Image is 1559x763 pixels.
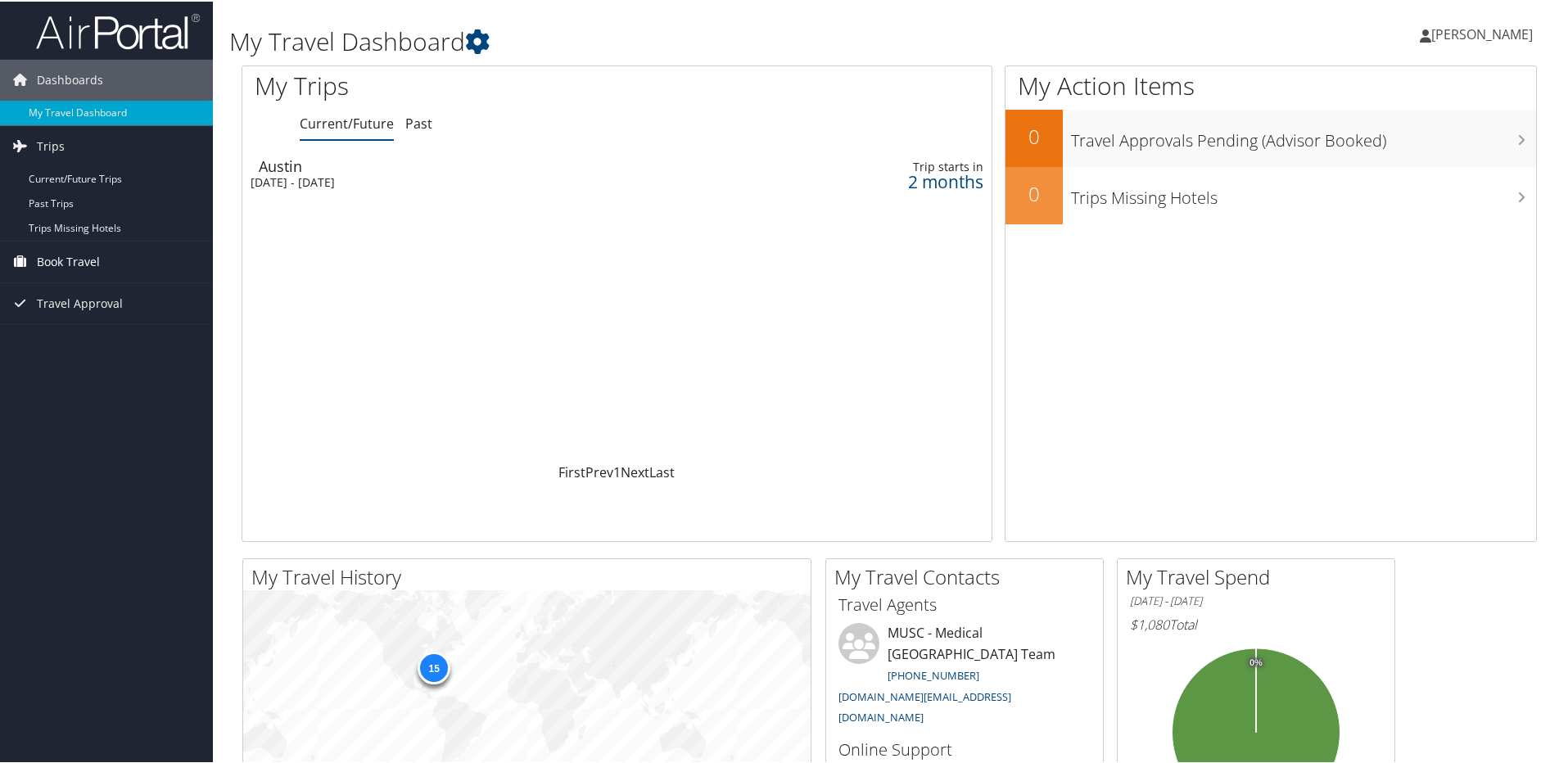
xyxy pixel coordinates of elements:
[1130,592,1382,607] h6: [DATE] - [DATE]
[1071,177,1536,208] h3: Trips Missing Hotels
[418,650,450,683] div: 15
[613,462,621,480] a: 1
[888,666,979,681] a: [PHONE_NUMBER]
[793,158,983,173] div: Trip starts in
[251,562,811,589] h2: My Travel History
[37,240,100,281] span: Book Travel
[1130,614,1382,632] h6: Total
[838,737,1091,760] h3: Online Support
[405,113,432,131] a: Past
[649,462,675,480] a: Last
[36,11,200,49] img: airportal-logo.png
[37,58,103,99] span: Dashboards
[259,157,702,172] div: Austin
[830,621,1099,730] li: MUSC - Medical [GEOGRAPHIC_DATA] Team
[1005,121,1063,149] h2: 0
[838,592,1091,615] h3: Travel Agents
[255,67,667,102] h1: My Trips
[1431,24,1533,42] span: [PERSON_NAME]
[1126,562,1394,589] h2: My Travel Spend
[1420,8,1549,57] a: [PERSON_NAME]
[834,562,1103,589] h2: My Travel Contacts
[1005,165,1536,223] a: 0Trips Missing Hotels
[1005,178,1063,206] h2: 0
[37,282,123,323] span: Travel Approval
[558,462,585,480] a: First
[1005,108,1536,165] a: 0Travel Approvals Pending (Advisor Booked)
[1130,614,1169,632] span: $1,080
[229,23,1109,57] h1: My Travel Dashboard
[251,174,694,188] div: [DATE] - [DATE]
[621,462,649,480] a: Next
[1071,120,1536,151] h3: Travel Approvals Pending (Advisor Booked)
[300,113,394,131] a: Current/Future
[37,124,65,165] span: Trips
[1005,67,1536,102] h1: My Action Items
[838,688,1011,724] a: [DOMAIN_NAME][EMAIL_ADDRESS][DOMAIN_NAME]
[793,173,983,187] div: 2 months
[585,462,613,480] a: Prev
[1249,657,1263,666] tspan: 0%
